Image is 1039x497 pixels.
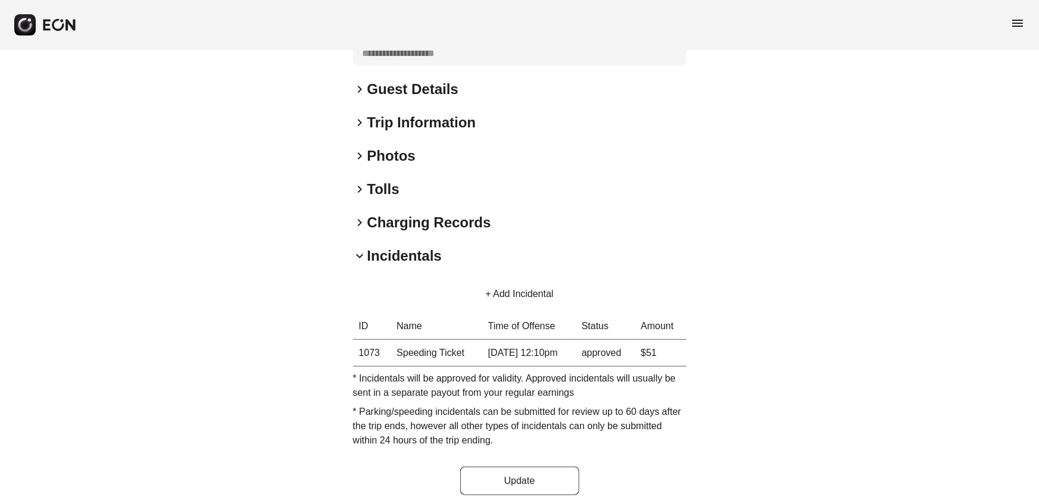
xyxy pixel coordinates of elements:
h2: Incidentals [367,246,442,265]
span: keyboard_arrow_right [353,182,367,196]
span: keyboard_arrow_right [353,149,367,163]
span: keyboard_arrow_right [353,215,367,230]
p: * Incidentals will be approved for validity. Approved incidentals will usually be sent in a separ... [353,371,687,400]
h2: Trip Information [367,113,476,132]
button: + Add Incidental [471,280,567,308]
th: Name [391,313,482,340]
td: approved [576,339,635,366]
span: keyboard_arrow_down [353,249,367,263]
h2: Guest Details [367,80,458,99]
th: Amount [635,313,686,340]
th: ID [353,313,391,340]
td: Speeding Ticket [391,339,482,366]
h2: Photos [367,146,416,165]
th: 1073 [353,339,391,366]
th: Time of Offense [482,313,576,340]
span: menu [1010,16,1025,30]
th: Status [576,313,635,340]
td: [DATE] 12:10pm [482,339,576,366]
span: keyboard_arrow_right [353,82,367,96]
td: $51 [635,339,686,366]
h2: Charging Records [367,213,491,232]
span: keyboard_arrow_right [353,115,367,130]
button: Update [460,467,579,495]
p: * Parking/speeding incidentals can be submitted for review up to 60 days after the trip ends, how... [353,405,687,448]
h2: Tolls [367,180,400,199]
